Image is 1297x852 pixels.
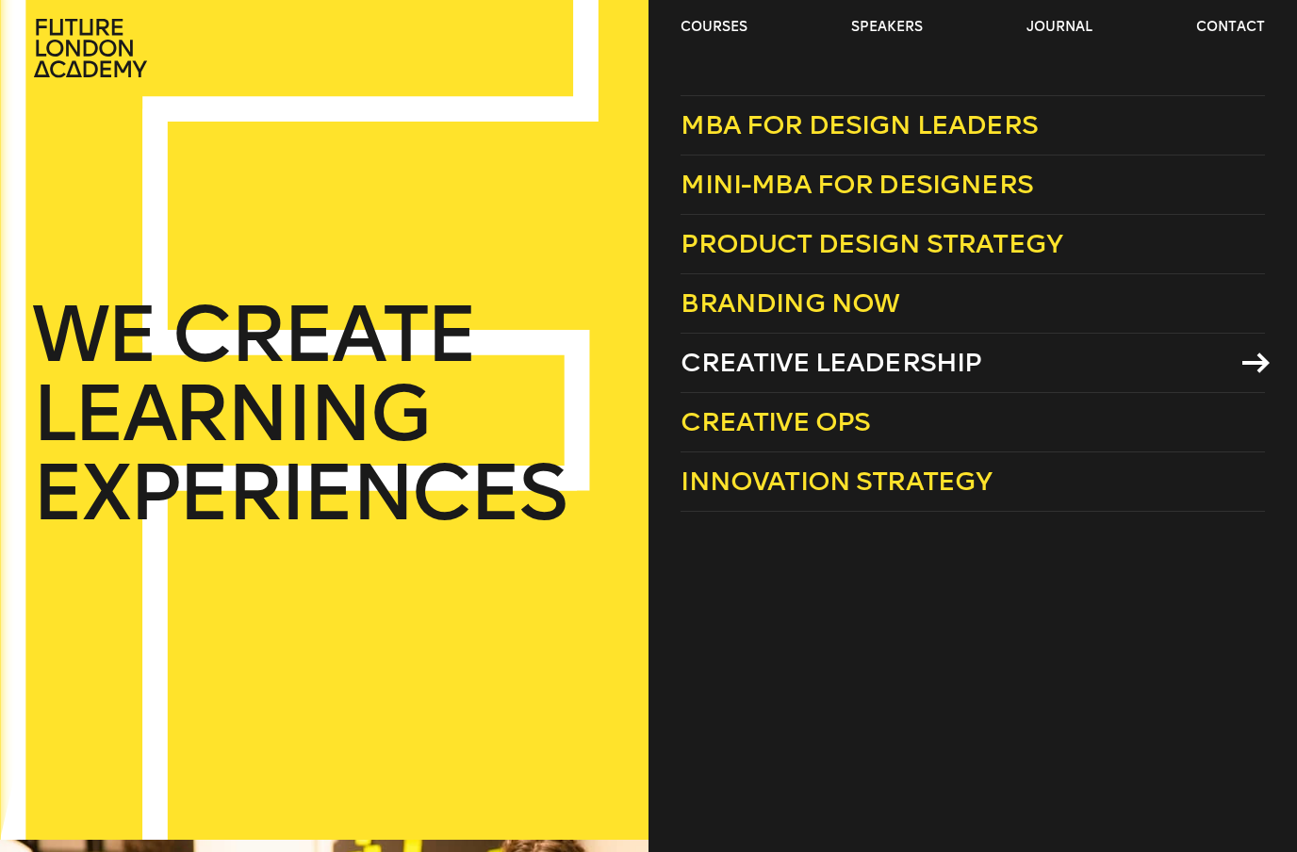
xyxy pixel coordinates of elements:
a: courses [681,18,747,37]
a: MBA for Design Leaders [681,95,1264,156]
span: Creative Leadership [681,347,981,378]
span: Product Design Strategy [681,228,1062,259]
a: contact [1196,18,1265,37]
span: Branding Now [681,287,899,319]
a: Creative Ops [681,393,1264,452]
a: journal [1026,18,1092,37]
a: Product Design Strategy [681,215,1264,274]
span: Innovation Strategy [681,466,992,497]
a: Innovation Strategy [681,452,1264,512]
span: MBA for Design Leaders [681,109,1038,140]
a: Mini-MBA for Designers [681,156,1264,215]
a: speakers [851,18,923,37]
span: Creative Ops [681,406,870,437]
span: Mini-MBA for Designers [681,169,1033,200]
a: Creative Leadership [681,334,1264,393]
a: Branding Now [681,274,1264,334]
